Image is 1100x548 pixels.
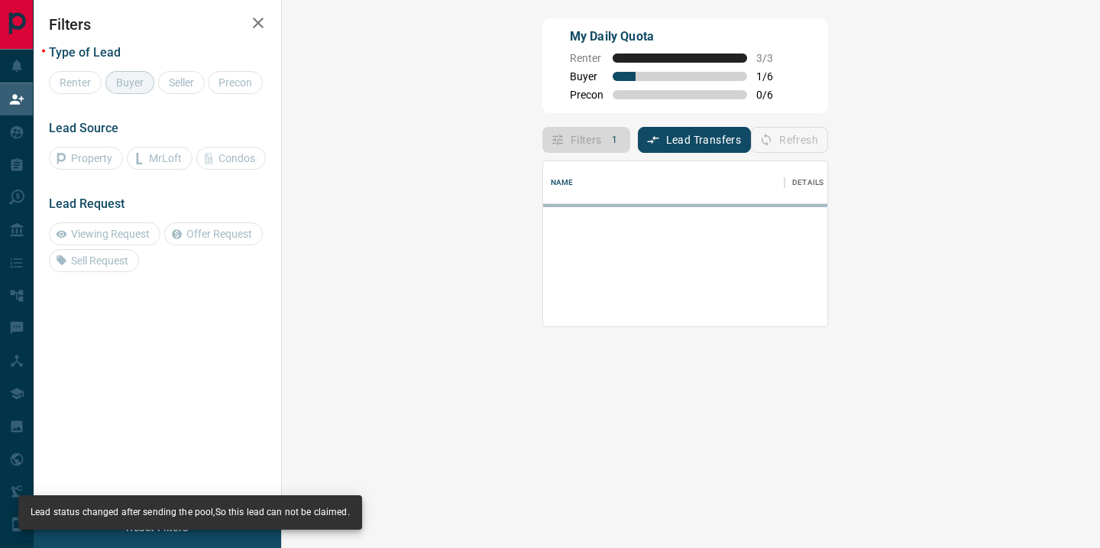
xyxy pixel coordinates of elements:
[792,161,823,204] div: Details
[570,70,603,83] span: Buyer
[543,161,785,204] div: Name
[49,15,266,34] h2: Filters
[570,89,603,101] span: Precon
[49,196,125,211] span: Lead Request
[756,89,790,101] span: 0 / 6
[570,28,790,46] p: My Daily Quota
[756,70,790,83] span: 1 / 6
[31,500,350,525] div: Lead status changed after sending the pool,So this lead can not be claimed.
[756,52,790,64] span: 3 / 3
[551,161,574,204] div: Name
[49,121,118,135] span: Lead Source
[638,127,752,153] button: Lead Transfers
[570,52,603,64] span: Renter
[49,45,121,60] span: Type of Lead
